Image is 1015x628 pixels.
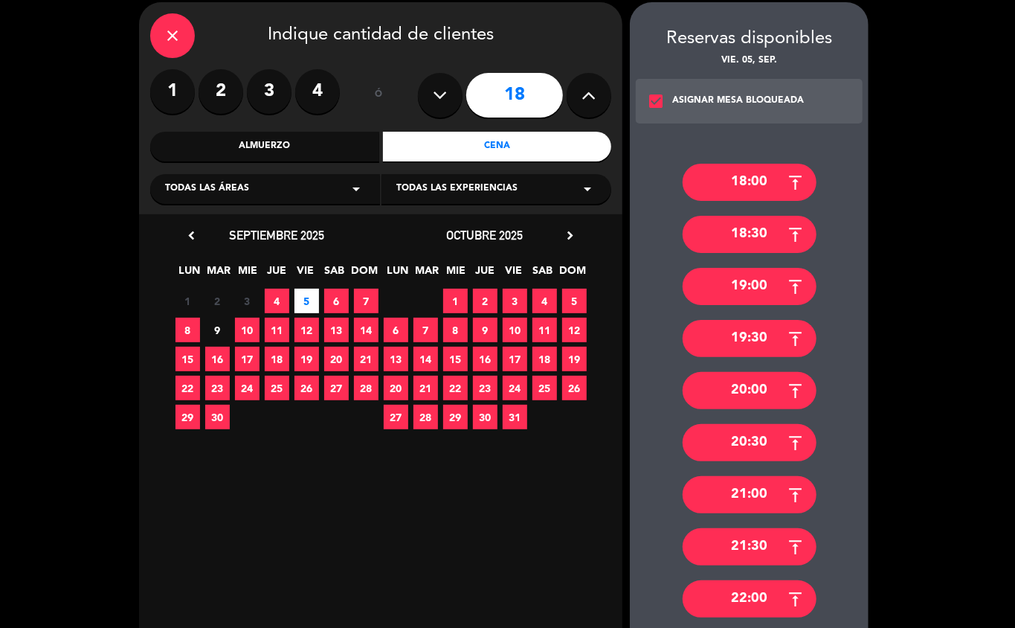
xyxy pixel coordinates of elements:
[443,405,468,429] span: 29
[502,262,526,286] span: VIE
[503,376,527,400] span: 24
[443,289,468,313] span: 1
[324,289,349,313] span: 6
[324,347,349,371] span: 20
[294,376,319,400] span: 26
[413,347,438,371] span: 14
[205,289,230,313] span: 2
[413,376,438,400] span: 21
[443,347,468,371] span: 15
[205,347,230,371] span: 16
[205,405,230,429] span: 30
[235,318,260,342] span: 10
[175,405,200,429] span: 29
[384,376,408,400] span: 20
[352,262,376,286] span: DOM
[473,262,497,286] span: JUE
[396,182,518,196] span: Todas las experiencias
[150,69,195,114] label: 1
[683,164,816,201] div: 18:00
[235,376,260,400] span: 24
[503,405,527,429] span: 31
[165,182,249,196] span: Todas las áreas
[184,228,199,243] i: chevron_left
[562,347,587,371] span: 19
[683,268,816,305] div: 19:00
[235,289,260,313] span: 3
[294,262,318,286] span: VIE
[178,262,202,286] span: LUN
[354,347,378,371] span: 21
[562,376,587,400] span: 26
[562,228,578,243] i: chevron_right
[150,13,611,58] div: Indique cantidad de clientes
[413,405,438,429] span: 28
[562,289,587,313] span: 5
[323,262,347,286] span: SAB
[683,372,816,409] div: 20:00
[386,262,410,286] span: LUN
[444,262,468,286] span: MIE
[683,476,816,513] div: 21:00
[207,262,231,286] span: MAR
[630,25,869,54] div: Reservas disponibles
[354,318,378,342] span: 14
[630,54,869,68] div: vie. 05, sep.
[560,262,584,286] span: DOM
[503,289,527,313] span: 3
[324,318,349,342] span: 13
[247,69,291,114] label: 3
[265,262,289,286] span: JUE
[562,318,587,342] span: 12
[355,69,403,121] div: ó
[294,289,319,313] span: 5
[443,376,468,400] span: 22
[205,318,230,342] span: 9
[532,376,557,400] span: 25
[672,94,804,109] div: ASIGNAR MESA BLOQUEADA
[294,347,319,371] span: 19
[384,318,408,342] span: 6
[473,318,497,342] span: 9
[647,92,665,110] i: check_box
[205,376,230,400] span: 23
[683,424,816,461] div: 20:30
[473,289,497,313] span: 2
[503,347,527,371] span: 17
[235,347,260,371] span: 17
[150,132,379,161] div: Almuerzo
[531,262,555,286] span: SAB
[415,262,439,286] span: MAR
[473,347,497,371] span: 16
[473,376,497,400] span: 23
[683,216,816,253] div: 18:30
[384,347,408,371] span: 13
[324,376,349,400] span: 27
[265,347,289,371] span: 18
[175,318,200,342] span: 8
[579,180,596,198] i: arrow_drop_down
[164,27,181,45] i: close
[347,180,365,198] i: arrow_drop_down
[384,405,408,429] span: 27
[683,580,816,618] div: 22:00
[229,228,324,243] span: septiembre 2025
[265,289,289,313] span: 4
[683,320,816,357] div: 19:30
[175,376,200,400] span: 22
[683,528,816,565] div: 21:30
[175,347,200,371] span: 15
[532,289,557,313] span: 4
[295,69,340,114] label: 4
[265,318,289,342] span: 11
[413,318,438,342] span: 7
[199,69,243,114] label: 2
[443,318,468,342] span: 8
[265,376,289,400] span: 25
[473,405,497,429] span: 30
[175,289,200,313] span: 1
[354,289,378,313] span: 7
[447,228,523,243] span: octubre 2025
[532,347,557,371] span: 18
[503,318,527,342] span: 10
